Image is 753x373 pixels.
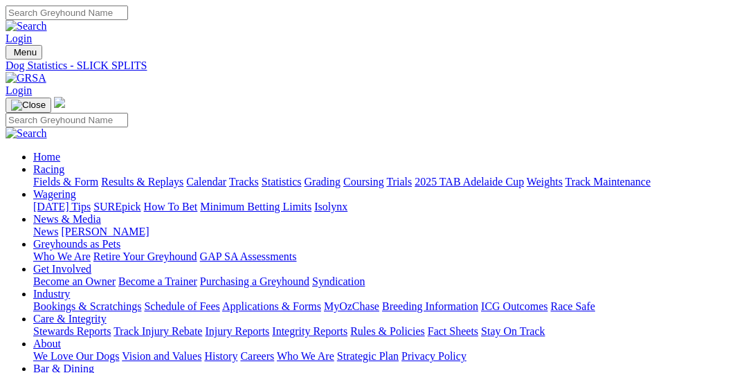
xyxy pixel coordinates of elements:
a: Become a Trainer [118,275,197,287]
a: Vision and Values [122,350,201,362]
a: Bookings & Scratchings [33,300,141,312]
a: Stewards Reports [33,325,111,337]
a: News [33,226,58,237]
a: Minimum Betting Limits [200,201,311,212]
a: SUREpick [93,201,140,212]
a: History [204,350,237,362]
a: Become an Owner [33,275,116,287]
a: Who We Are [277,350,334,362]
a: Fact Sheets [428,325,478,337]
a: Fields & Form [33,176,98,188]
a: GAP SA Assessments [200,251,297,262]
a: Home [33,151,60,163]
a: Applications & Forms [222,300,321,312]
a: [PERSON_NAME] [61,226,149,237]
a: Injury Reports [205,325,269,337]
a: Wagering [33,188,76,200]
div: News & Media [33,226,747,238]
a: Breeding Information [382,300,478,312]
div: Industry [33,300,747,313]
div: Wagering [33,201,747,213]
a: Privacy Policy [401,350,466,362]
div: Greyhounds as Pets [33,251,747,263]
a: Isolynx [314,201,347,212]
a: Login [6,84,32,96]
a: Trials [386,176,412,188]
a: News & Media [33,213,101,225]
a: Care & Integrity [33,313,107,325]
input: Search [6,6,128,20]
a: Login [6,33,32,44]
a: Statistics [262,176,302,188]
div: Get Involved [33,275,747,288]
a: Track Maintenance [565,176,651,188]
button: Toggle navigation [6,98,51,113]
div: Care & Integrity [33,325,747,338]
a: Track Injury Rebate [114,325,202,337]
img: Search [6,20,47,33]
a: Tracks [229,176,259,188]
a: Careers [240,350,274,362]
a: Industry [33,288,70,300]
a: Dog Statistics - SLICK SPLITS [6,60,747,72]
img: Close [11,100,46,111]
a: Get Involved [33,263,91,275]
a: About [33,338,61,349]
a: Purchasing a Greyhound [200,275,309,287]
a: Syndication [312,275,365,287]
a: 2025 TAB Adelaide Cup [415,176,524,188]
button: Toggle navigation [6,45,42,60]
a: [DATE] Tips [33,201,91,212]
a: We Love Our Dogs [33,350,119,362]
a: Strategic Plan [337,350,399,362]
a: Who We Are [33,251,91,262]
a: Retire Your Greyhound [93,251,197,262]
span: Menu [14,47,37,57]
img: GRSA [6,72,46,84]
a: Calendar [186,176,226,188]
a: Results & Replays [101,176,183,188]
a: Rules & Policies [350,325,425,337]
a: How To Bet [144,201,198,212]
a: ICG Outcomes [481,300,547,312]
a: Racing [33,163,64,175]
a: Stay On Track [481,325,545,337]
a: Weights [527,176,563,188]
a: Schedule of Fees [144,300,219,312]
a: Coursing [343,176,384,188]
a: Race Safe [550,300,595,312]
img: logo-grsa-white.png [54,97,65,108]
a: Grading [305,176,341,188]
img: Search [6,127,47,140]
input: Search [6,113,128,127]
div: About [33,350,747,363]
a: Greyhounds as Pets [33,238,120,250]
div: Racing [33,176,747,188]
a: MyOzChase [324,300,379,312]
a: Integrity Reports [272,325,347,337]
